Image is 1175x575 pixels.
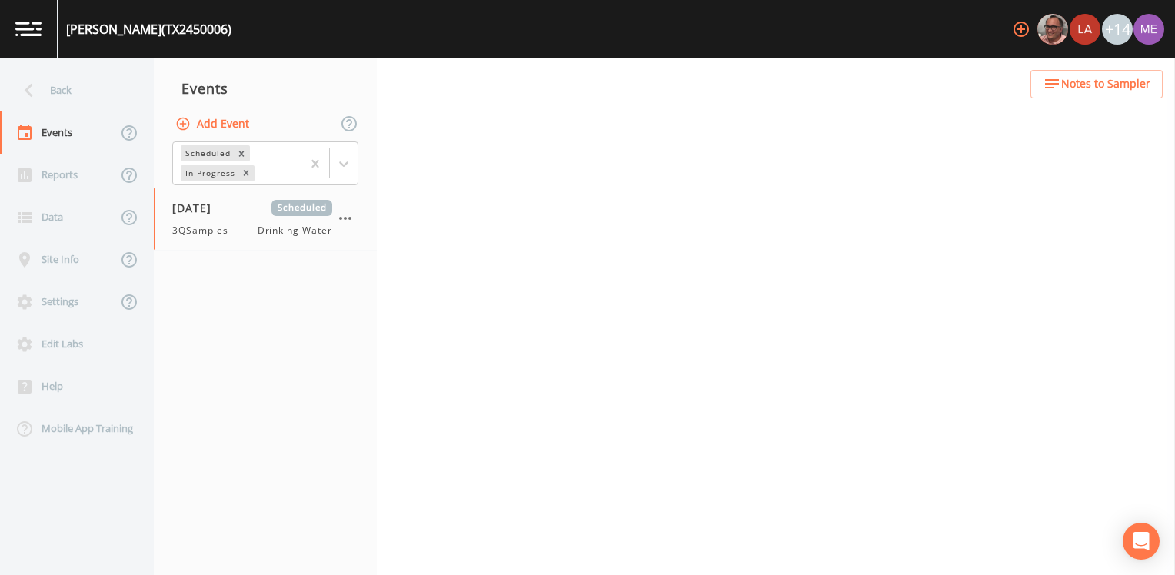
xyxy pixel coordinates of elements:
[154,69,377,108] div: Events
[1030,70,1163,98] button: Notes to Sampler
[271,200,332,216] span: Scheduled
[258,224,332,238] span: Drinking Water
[181,165,238,181] div: In Progress
[1102,14,1133,45] div: +14
[172,224,238,238] span: 3QSamples
[154,188,377,251] a: [DATE]Scheduled3QSamplesDrinking Water
[181,145,233,161] div: Scheduled
[66,20,231,38] div: [PERSON_NAME] (TX2450006)
[172,200,222,216] span: [DATE]
[1061,75,1150,94] span: Notes to Sampler
[172,110,255,138] button: Add Event
[1070,14,1100,45] img: cf6e799eed601856facf0d2563d1856d
[233,145,250,161] div: Remove Scheduled
[1133,14,1164,45] img: d4d65db7c401dd99d63b7ad86343d265
[1123,523,1160,560] div: Open Intercom Messenger
[15,22,42,36] img: logo
[238,165,255,181] div: Remove In Progress
[1037,14,1068,45] img: e2d790fa78825a4bb76dcb6ab311d44c
[1037,14,1069,45] div: Mike Franklin
[1069,14,1101,45] div: Lauren Saenz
